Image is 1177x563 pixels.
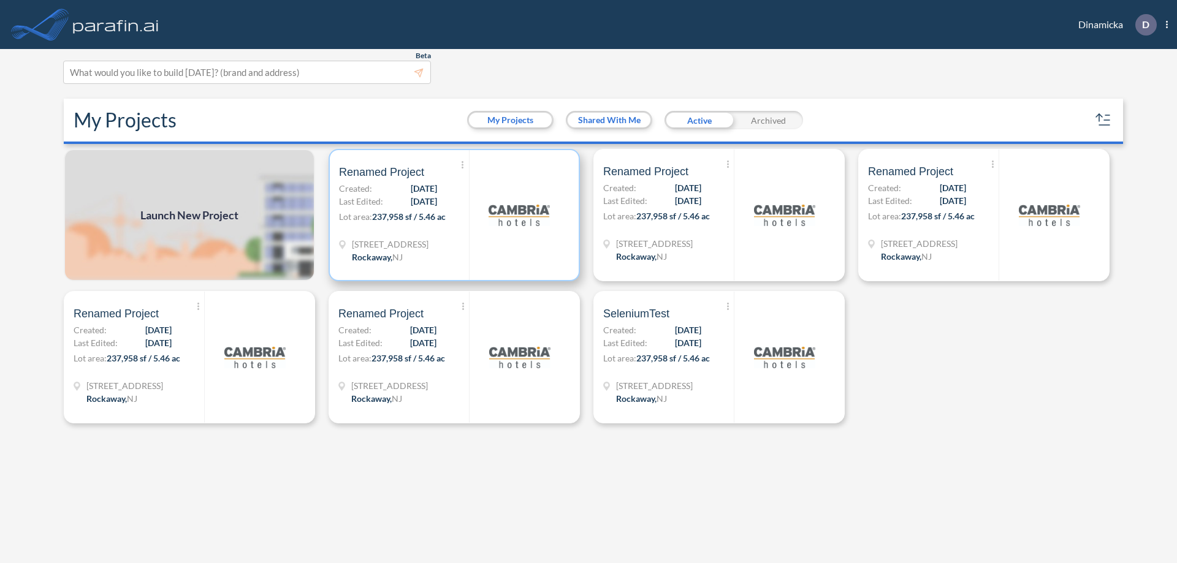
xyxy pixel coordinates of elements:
span: Rockaway , [616,251,657,262]
img: logo [489,184,550,246]
span: Last Edited: [603,336,647,349]
span: Created: [603,181,636,194]
div: Rockaway, NJ [352,251,403,263]
span: NJ [657,393,667,404]
span: 237,958 sf / 5.46 ac [371,353,445,363]
span: Lot area: [74,353,107,363]
span: Rockaway , [351,393,392,404]
div: Rockaway, NJ [616,392,667,405]
span: Renamed Project [868,164,953,179]
span: Last Edited: [603,194,647,207]
a: Launch New Project [64,149,315,281]
span: [DATE] [410,336,436,349]
img: logo [224,327,286,388]
img: logo [1019,184,1080,246]
div: Active [665,111,734,129]
div: Dinamicka [1060,14,1168,36]
p: D [1142,19,1149,30]
span: Lot area: [868,211,901,221]
span: [DATE] [411,182,437,195]
span: [DATE] [940,194,966,207]
span: Last Edited: [339,195,383,208]
button: My Projects [469,113,552,127]
span: [DATE] [675,336,701,349]
span: Created: [868,181,901,194]
div: Rockaway, NJ [616,250,667,263]
div: Rockaway, NJ [86,392,137,405]
span: NJ [392,252,403,262]
h2: My Projects [74,108,177,132]
span: Created: [339,182,372,195]
span: 321 Mt Hope Ave [86,379,163,392]
span: Rockaway , [881,251,921,262]
span: 237,958 sf / 5.46 ac [901,211,975,221]
span: Launch New Project [140,207,238,224]
button: sort [1094,110,1113,130]
span: [DATE] [145,336,172,349]
span: Created: [338,323,371,336]
span: Renamed Project [339,165,424,179]
span: NJ [921,251,932,262]
span: [DATE] [675,181,701,194]
span: 321 Mt Hope Ave [881,237,958,250]
span: 321 Mt Hope Ave [616,379,693,392]
span: Rockaway , [352,252,392,262]
span: NJ [392,393,402,404]
span: 321 Mt Hope Ave [351,379,428,392]
span: Rockaway , [616,393,657,404]
span: Lot area: [339,211,372,222]
span: SeleniumTest [603,306,669,321]
button: Shared With Me [568,113,650,127]
span: Last Edited: [338,336,383,349]
div: Archived [734,111,803,129]
span: Rockaway , [86,393,127,404]
span: [DATE] [675,194,701,207]
span: Renamed Project [74,306,159,321]
span: Created: [74,323,107,336]
span: 237,958 sf / 5.46 ac [636,211,710,221]
span: Lot area: [338,353,371,363]
span: Beta [416,51,431,61]
span: 321 Mt Hope Ave [352,238,429,251]
img: logo [70,12,161,37]
span: [DATE] [675,323,701,336]
span: [DATE] [145,323,172,336]
span: Renamed Project [603,164,688,179]
div: Rockaway, NJ [881,250,932,263]
span: NJ [657,251,667,262]
span: 237,958 sf / 5.46 ac [372,211,446,222]
span: 237,958 sf / 5.46 ac [636,353,710,363]
img: logo [489,327,550,388]
img: logo [754,327,815,388]
span: [DATE] [940,181,966,194]
span: Lot area: [603,211,636,221]
span: 237,958 sf / 5.46 ac [107,353,180,363]
span: NJ [127,393,137,404]
span: Renamed Project [338,306,424,321]
span: [DATE] [411,195,437,208]
span: 321 Mt Hope Ave [616,237,693,250]
span: Created: [603,323,636,336]
span: [DATE] [410,323,436,336]
span: Lot area: [603,353,636,363]
img: add [64,149,315,281]
div: Rockaway, NJ [351,392,402,405]
span: Last Edited: [74,336,118,349]
span: Last Edited: [868,194,912,207]
img: logo [754,184,815,246]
